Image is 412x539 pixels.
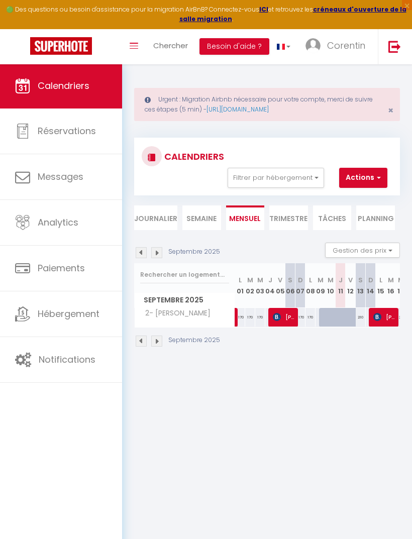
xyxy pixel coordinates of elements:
a: ICI [259,5,268,14]
iframe: Chat [369,494,404,531]
input: Rechercher un logement... [140,266,229,284]
img: ... [305,38,321,53]
li: Journalier [134,205,177,230]
button: Close [388,106,393,115]
span: Corentin [327,39,365,52]
th: 02 [245,263,255,308]
span: Chercher [153,40,188,51]
div: 170 [295,308,305,327]
span: [PERSON_NAME] [273,307,296,327]
span: Hébergement [38,307,99,320]
img: logout [388,40,401,53]
abbr: M [318,275,324,285]
span: × [388,104,393,117]
th: 07 [295,263,305,308]
div: 170 [305,308,316,327]
button: Actions [339,168,387,188]
div: 170 [255,308,265,327]
li: Planning [356,205,395,230]
a: ... Corentin [298,29,378,64]
button: Besoin d'aide ? [199,38,269,55]
span: 2- [PERSON_NAME] [136,308,213,319]
p: Septembre 2025 [168,336,220,345]
abbr: M [257,275,263,285]
th: 14 [366,263,376,308]
span: Réservations [38,125,96,137]
a: [URL][DOMAIN_NAME] [207,105,269,114]
th: 11 [336,263,346,308]
li: Mensuel [226,205,265,230]
th: 04 [265,263,275,308]
span: [PERSON_NAME] [373,307,397,327]
span: Messages [38,170,83,183]
a: créneaux d'ouverture de la salle migration [179,5,406,23]
th: 03 [255,263,265,308]
th: 08 [305,263,316,308]
span: Septembre 2025 [135,293,235,307]
abbr: M [388,275,394,285]
a: Chercher [146,29,195,64]
abbr: D [368,275,373,285]
img: Super Booking [30,37,92,55]
th: 12 [346,263,356,308]
abbr: M [247,275,253,285]
abbr: V [348,275,353,285]
th: 15 [376,263,386,308]
button: Filtrer par hébergement [228,168,324,188]
th: 09 [316,263,326,308]
h3: CALENDRIERS [162,145,224,168]
th: 13 [356,263,366,308]
th: 16 [386,263,396,308]
li: Trimestre [269,205,308,230]
abbr: L [309,275,312,285]
abbr: L [379,275,382,285]
abbr: M [398,275,404,285]
span: Analytics [38,216,78,229]
th: 10 [326,263,336,308]
abbr: M [328,275,334,285]
abbr: S [358,275,363,285]
div: 170 [235,308,245,327]
abbr: J [339,275,343,285]
p: Septembre 2025 [168,247,220,257]
span: Calendriers [38,79,89,92]
th: 01 [235,263,245,308]
th: 17 [396,263,406,308]
button: Gestion des prix [325,243,400,258]
abbr: S [288,275,292,285]
abbr: D [298,275,303,285]
th: 06 [285,263,295,308]
div: 170 [245,308,255,327]
li: Tâches [313,205,352,230]
span: Notifications [39,353,95,366]
li: Semaine [182,205,221,230]
abbr: J [268,275,272,285]
abbr: L [239,275,242,285]
button: Ouvrir le widget de chat LiveChat [8,4,38,34]
span: Paiements [38,262,85,274]
abbr: V [278,275,282,285]
div: Urgent : Migration Airbnb nécessaire pour votre compte, merci de suivre ces étapes (5 min) - [134,88,400,121]
th: 05 [275,263,285,308]
div: 210 [356,308,366,327]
